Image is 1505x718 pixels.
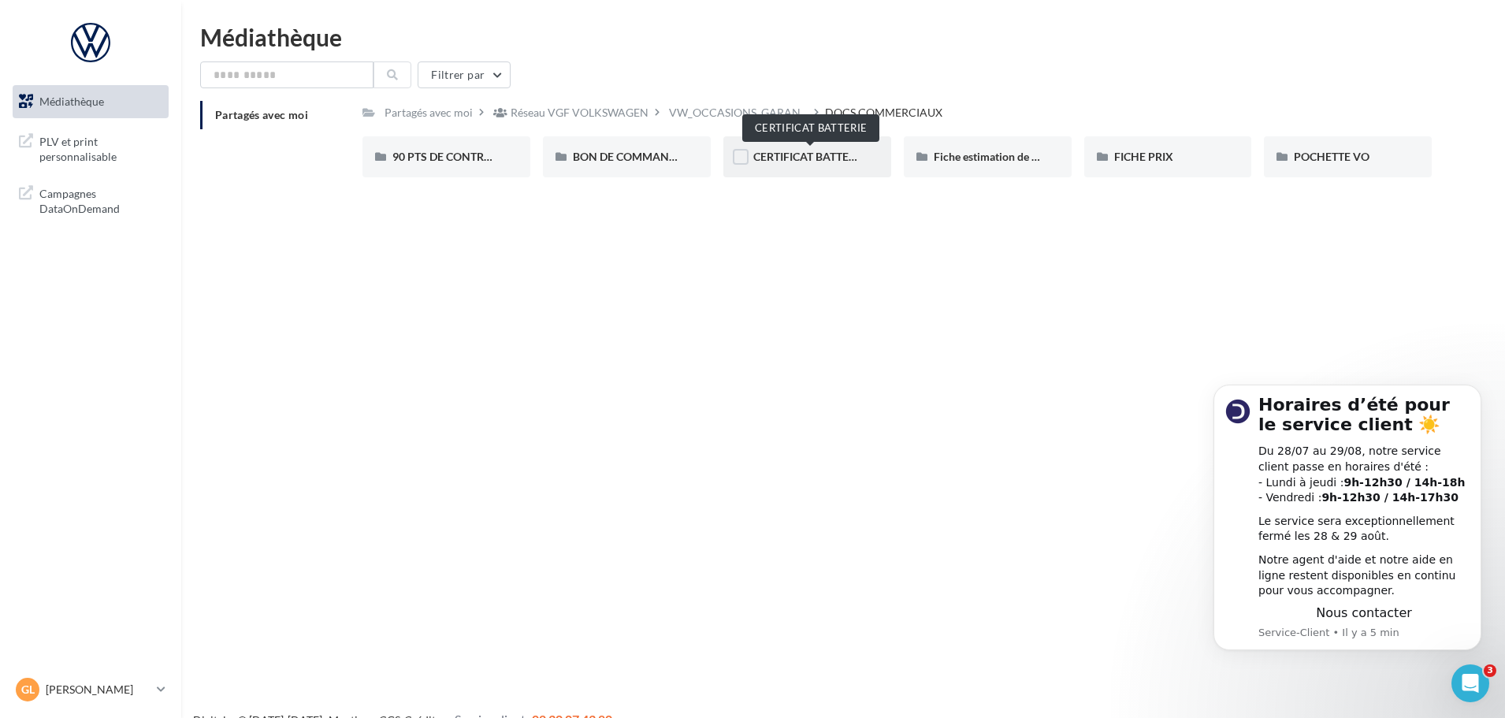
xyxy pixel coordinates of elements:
button: Filtrer par [418,61,511,88]
div: Réseau VGF VOLKSWAGEN [511,105,648,121]
span: BON DE COMMANDE [573,150,683,163]
a: Médiathèque [9,85,172,118]
div: Médiathèque [200,25,1486,49]
span: Campagnes DataOnDemand [39,183,162,217]
div: CERTIFICAT BATTERIE [742,114,879,142]
span: VW_OCCASIONS_GARAN... [669,105,808,121]
span: Partagés avec moi [215,108,308,121]
div: Partagés avec moi [385,105,473,121]
span: POCHETTE VO [1294,150,1369,163]
span: PLV et print personnalisable [39,131,162,165]
span: 90 PTS DE CONTRÔLE [392,150,504,163]
span: Fiche estimation de reprise [934,150,1066,163]
a: Campagnes DataOnDemand [9,177,172,223]
iframe: Intercom notifications message [1190,361,1505,675]
span: Médiathèque [39,95,104,108]
span: 3 [1484,664,1496,677]
p: [PERSON_NAME] [46,682,150,698]
a: GL [PERSON_NAME] [13,675,169,705]
span: GL [21,682,35,698]
span: CERTIFICAT BATTERIE [753,150,865,163]
div: DOCS COMMERCIAUX [825,105,942,121]
span: FICHE PRIX [1114,150,1173,163]
iframe: Intercom live chat [1451,664,1489,702]
a: PLV et print personnalisable [9,125,172,171]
